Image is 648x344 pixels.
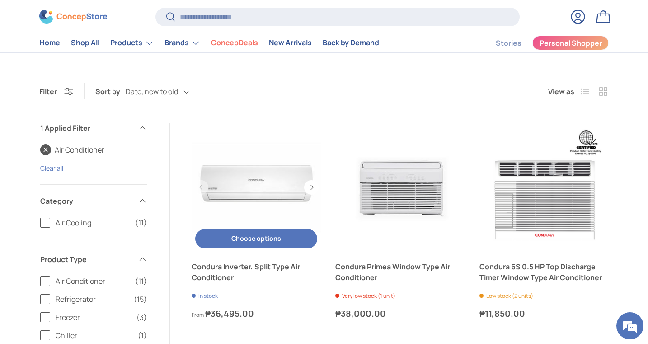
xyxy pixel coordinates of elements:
[105,34,159,52] summary: Products
[335,261,465,283] a: Condura Primea Window Type Air Conditioner
[532,36,609,50] a: Personal Shopper
[40,164,63,172] a: Clear all
[40,112,147,144] summary: 1 Applied Filter
[323,34,379,52] a: Back by Demand
[496,34,521,52] a: Stories
[138,330,147,341] span: (1)
[479,123,609,252] a: Condura 6S 0.5 HP Top Discharge Timer Window Type Air Conditioner
[40,196,132,206] span: Category
[474,34,609,52] nav: Secondary
[135,276,147,287] span: (11)
[159,34,206,52] summary: Brands
[56,217,130,228] span: Air Cooling
[39,34,379,52] nav: Primary
[56,312,131,323] span: Freezer
[269,34,312,52] a: New Arrivals
[52,114,125,205] span: We're online!
[39,10,107,24] img: ConcepStore
[540,40,602,47] span: Personal Shopper
[148,5,170,26] div: Minimize live chat window
[548,86,574,97] span: View as
[192,261,321,283] a: Condura Inverter, Split Type Air Conditioner
[56,330,132,341] span: Chiller
[195,229,317,248] button: Choose options
[192,123,321,252] a: Condura Inverter, Split Type Air Conditioner
[95,86,126,97] label: Sort by
[39,86,57,96] span: Filter
[126,87,178,96] span: Date, new to old
[135,217,147,228] span: (11)
[335,123,465,252] a: Condura Primea Window Type Air Conditioner
[40,185,147,217] summary: Category
[40,144,104,155] a: Air Conditioner
[47,51,152,62] div: Chat with us now
[40,123,132,134] span: 1 Applied Filter
[71,34,99,52] a: Shop All
[40,243,147,276] summary: Product Type
[39,86,73,96] button: Filter
[126,84,208,100] button: Date, new to old
[211,34,258,52] a: ConcepDeals
[5,247,172,279] textarea: Type your message and hit 'Enter'
[56,294,128,305] span: Refrigerator
[56,276,130,287] span: Air Conditioner
[479,261,609,283] a: Condura 6S 0.5 HP Top Discharge Timer Window Type Air Conditioner
[39,34,60,52] a: Home
[40,254,132,265] span: Product Type
[134,294,147,305] span: (15)
[136,312,147,323] span: (3)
